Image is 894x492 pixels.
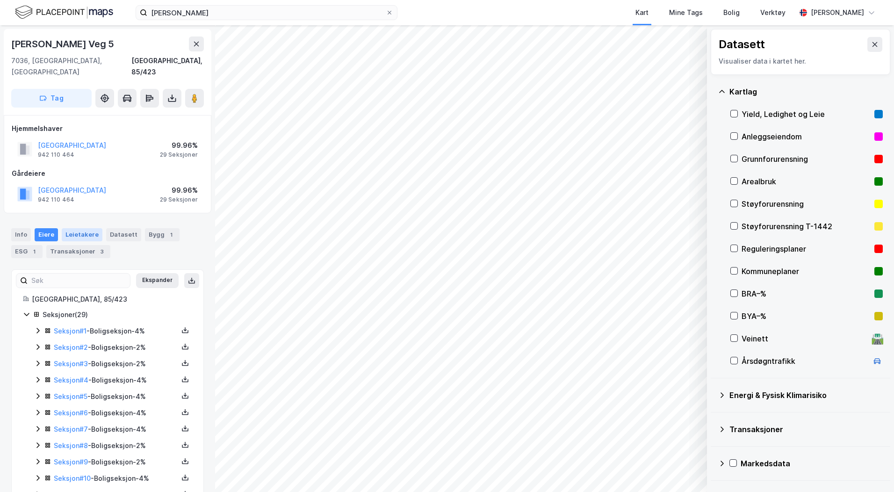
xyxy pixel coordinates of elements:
[54,425,88,433] a: Seksjon#7
[760,7,786,18] div: Verktøy
[43,309,192,320] div: Seksjoner ( 29 )
[35,228,58,241] div: Eiere
[54,326,178,337] div: - Boligseksjon - 4%
[12,123,203,134] div: Hjemmelshaver
[54,375,178,386] div: - Boligseksjon - 4%
[131,55,204,78] div: [GEOGRAPHIC_DATA], 85/423
[54,327,87,335] a: Seksjon#1
[54,424,178,435] div: - Boligseksjon - 4%
[54,343,88,351] a: Seksjon#2
[166,230,176,239] div: 1
[38,196,74,203] div: 942 110 464
[11,245,43,258] div: ESG
[54,473,178,484] div: - Boligseksjon - 4%
[11,228,31,241] div: Info
[54,360,88,368] a: Seksjon#3
[54,376,88,384] a: Seksjon#4
[54,474,91,482] a: Seksjon#10
[742,288,871,299] div: BRA–%
[29,247,39,256] div: 1
[54,440,178,451] div: - Boligseksjon - 2%
[106,228,141,241] div: Datasett
[160,196,198,203] div: 29 Seksjoner
[54,392,87,400] a: Seksjon#5
[160,185,198,196] div: 99.96%
[54,358,178,369] div: - Boligseksjon - 2%
[38,151,74,159] div: 942 110 464
[635,7,649,18] div: Kart
[54,456,178,468] div: - Boligseksjon - 2%
[742,153,871,165] div: Grunnforurensning
[742,198,871,210] div: Støyforurensning
[729,86,883,97] div: Kartlag
[742,333,868,344] div: Veinett
[28,274,130,288] input: Søk
[54,342,178,353] div: - Boligseksjon - 2%
[729,390,883,401] div: Energi & Fysisk Klimarisiko
[742,311,871,322] div: BYA–%
[54,458,88,466] a: Seksjon#9
[97,247,107,256] div: 3
[742,109,871,120] div: Yield, Ledighet og Leie
[15,4,113,21] img: logo.f888ab2527a4732fd821a326f86c7f29.svg
[719,56,882,67] div: Visualiser data i kartet her.
[847,447,894,492] iframe: Chat Widget
[54,441,88,449] a: Seksjon#8
[11,55,131,78] div: 7036, [GEOGRAPHIC_DATA], [GEOGRAPHIC_DATA]
[145,228,180,241] div: Bygg
[742,355,868,367] div: Årsdøgntrafikk
[11,36,116,51] div: [PERSON_NAME] Veg 5
[160,151,198,159] div: 29 Seksjoner
[32,294,192,305] div: [GEOGRAPHIC_DATA], 85/423
[742,221,871,232] div: Støyforurensning T-1442
[741,458,883,469] div: Markedsdata
[54,409,88,417] a: Seksjon#6
[62,228,102,241] div: Leietakere
[742,243,871,254] div: Reguleringsplaner
[871,333,884,345] div: 🛣️
[147,6,386,20] input: Søk på adresse, matrikkel, gårdeiere, leietakere eller personer
[669,7,703,18] div: Mine Tags
[742,131,871,142] div: Anleggseiendom
[719,37,765,52] div: Datasett
[847,447,894,492] div: Kontrollprogram for chat
[723,7,740,18] div: Bolig
[160,140,198,151] div: 99.96%
[729,424,883,435] div: Transaksjoner
[136,273,179,288] button: Ekspander
[742,266,871,277] div: Kommuneplaner
[11,89,92,108] button: Tag
[12,168,203,179] div: Gårdeiere
[54,391,178,402] div: - Boligseksjon - 4%
[742,176,871,187] div: Arealbruk
[46,245,110,258] div: Transaksjoner
[811,7,864,18] div: [PERSON_NAME]
[54,407,178,419] div: - Boligseksjon - 4%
